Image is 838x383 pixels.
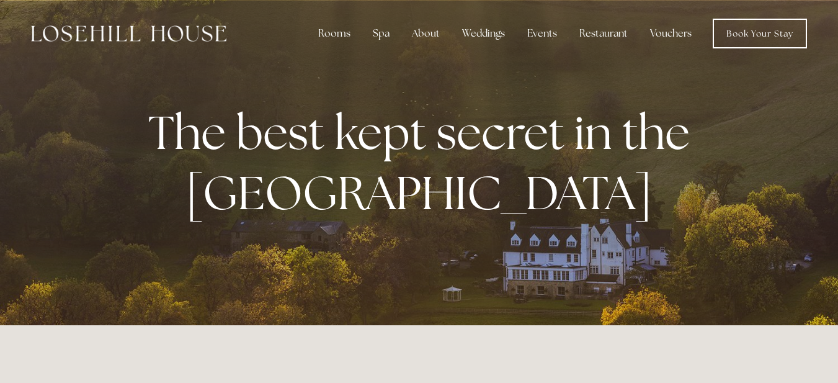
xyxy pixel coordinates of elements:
[308,21,360,46] div: Rooms
[569,21,638,46] div: Restaurant
[363,21,399,46] div: Spa
[402,21,450,46] div: About
[517,21,567,46] div: Events
[148,102,700,223] strong: The best kept secret in the [GEOGRAPHIC_DATA]
[31,25,226,42] img: Losehill House
[452,21,515,46] div: Weddings
[640,21,702,46] a: Vouchers
[713,19,807,48] a: Book Your Stay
